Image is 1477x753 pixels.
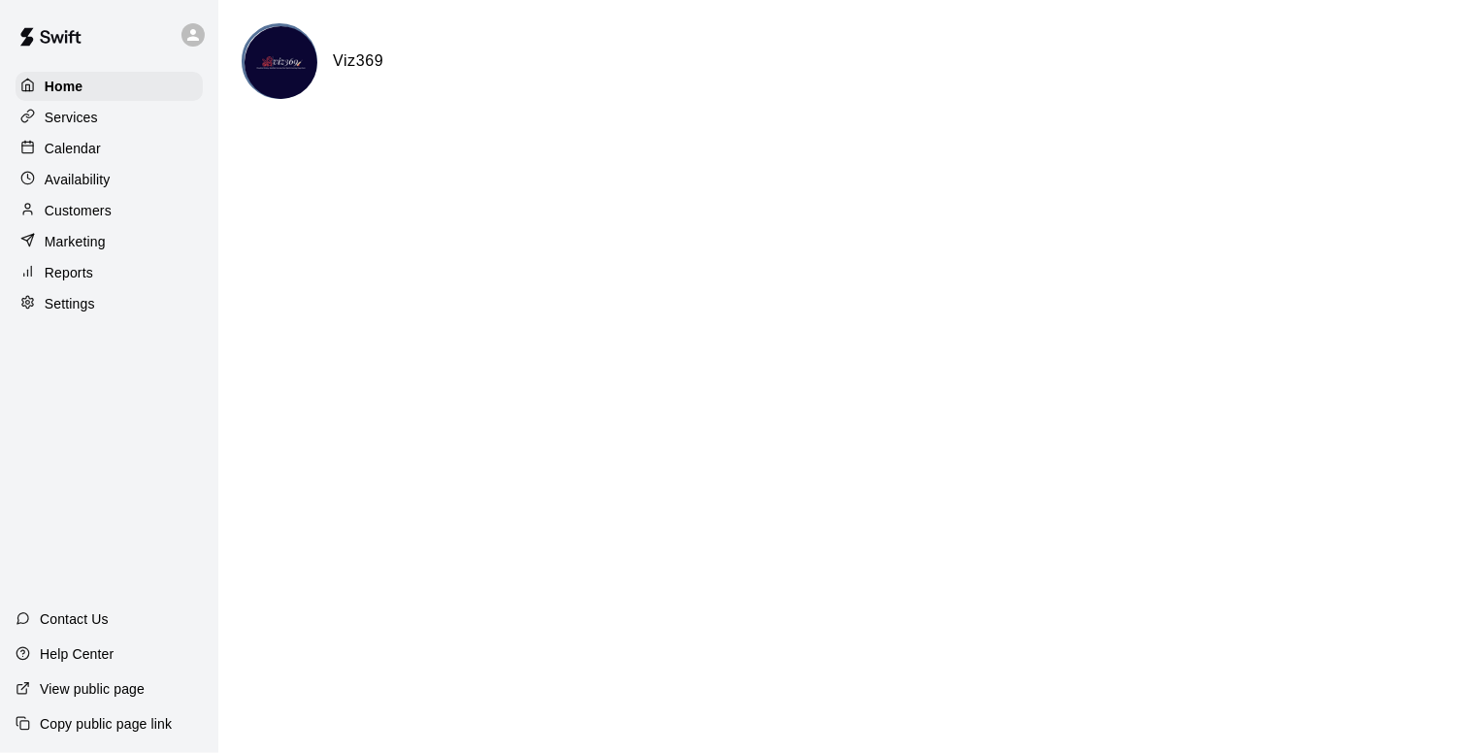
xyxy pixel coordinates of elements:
[40,644,114,664] p: Help Center
[16,134,203,163] a: Calendar
[16,165,203,194] a: Availability
[45,294,95,313] p: Settings
[40,679,145,699] p: View public page
[16,103,203,132] a: Services
[16,258,203,287] a: Reports
[333,49,383,74] h6: Viz369
[45,108,98,127] p: Services
[45,201,112,220] p: Customers
[40,714,172,734] p: Copy public page link
[40,609,109,629] p: Contact Us
[16,227,203,256] a: Marketing
[45,77,83,96] p: Home
[245,26,317,99] img: Viz369 logo
[16,289,203,318] a: Settings
[45,232,106,251] p: Marketing
[45,170,111,189] p: Availability
[45,139,101,158] p: Calendar
[45,263,93,282] p: Reports
[16,72,203,101] a: Home
[16,196,203,225] a: Customers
